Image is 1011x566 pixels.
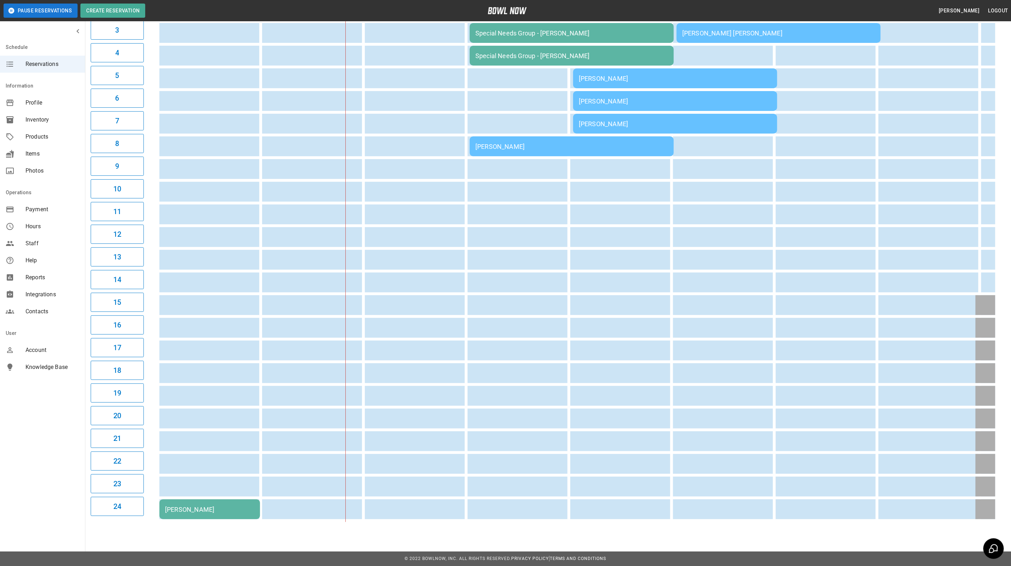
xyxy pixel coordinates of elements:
div: [PERSON_NAME] [579,75,772,82]
button: 24 [91,497,144,516]
div: [PERSON_NAME] [165,506,254,513]
h6: 20 [113,410,121,421]
h6: 23 [113,478,121,489]
span: Integrations [26,290,79,299]
button: 7 [91,111,144,130]
h6: 4 [115,47,119,58]
img: logo [488,7,527,14]
h6: 17 [113,342,121,353]
button: 20 [91,406,144,425]
button: 4 [91,43,144,62]
span: Help [26,256,79,265]
div: [PERSON_NAME] [579,97,772,105]
button: 22 [91,452,144,471]
button: 5 [91,66,144,85]
h6: 5 [115,70,119,81]
button: 13 [91,247,144,267]
div: Special Needs Group - [PERSON_NAME] [475,29,668,37]
div: [PERSON_NAME] [PERSON_NAME] [682,29,875,37]
span: Knowledge Base [26,363,79,371]
a: Privacy Policy [511,556,549,561]
button: 21 [91,429,144,448]
button: 17 [91,338,144,357]
h6: 7 [115,115,119,127]
button: 12 [91,225,144,244]
span: Hours [26,222,79,231]
div: [PERSON_NAME] [475,143,668,150]
span: Products [26,133,79,141]
h6: 9 [115,161,119,172]
h6: 12 [113,229,121,240]
span: Inventory [26,116,79,124]
button: 6 [91,89,144,108]
h6: 16 [113,319,121,331]
a: Terms and Conditions [550,556,606,561]
h6: 3 [115,24,119,36]
h6: 19 [113,387,121,399]
button: [PERSON_NAME] [936,4,982,17]
h6: 10 [113,183,121,195]
span: Staff [26,239,79,248]
h6: 22 [113,455,121,467]
h6: 24 [113,501,121,512]
span: Payment [26,205,79,214]
h6: 14 [113,274,121,285]
h6: 6 [115,93,119,104]
h6: 8 [115,138,119,149]
button: 8 [91,134,144,153]
span: Reservations [26,60,79,68]
span: Contacts [26,307,79,316]
div: Special Needs Group - [PERSON_NAME] [475,52,668,60]
h6: 18 [113,365,121,376]
button: 10 [91,179,144,198]
h6: 13 [113,251,121,263]
button: 16 [91,315,144,335]
button: 14 [91,270,144,289]
span: Items [26,150,79,158]
h6: 21 [113,433,121,444]
button: Pause Reservations [4,4,78,18]
h6: 11 [113,206,121,217]
button: Create Reservation [80,4,145,18]
h6: 15 [113,297,121,308]
button: 18 [91,361,144,380]
span: Photos [26,167,79,175]
button: 19 [91,383,144,403]
span: Account [26,346,79,354]
div: [PERSON_NAME] [579,120,772,128]
button: 11 [91,202,144,221]
span: © 2022 BowlNow, Inc. All Rights Reserved. [405,556,511,561]
span: Reports [26,273,79,282]
span: Profile [26,99,79,107]
button: 9 [91,157,144,176]
button: 3 [91,21,144,40]
button: Logout [985,4,1011,17]
button: 23 [91,474,144,493]
button: 15 [91,293,144,312]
